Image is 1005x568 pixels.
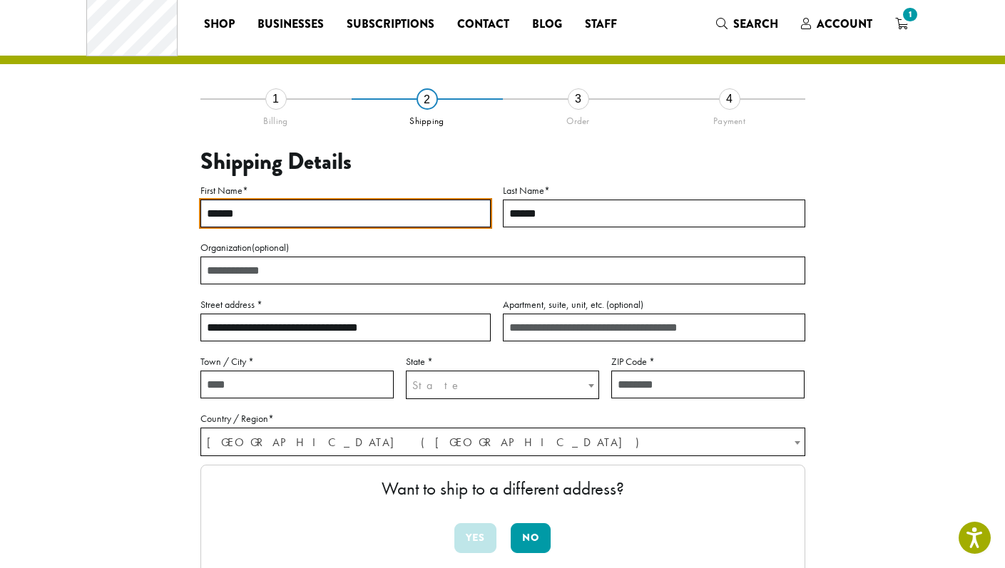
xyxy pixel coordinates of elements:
[606,298,643,311] span: (optional)
[417,88,438,110] div: 2
[611,353,805,371] label: ZIP Code
[511,523,551,553] button: No
[412,378,462,393] span: State
[193,13,246,36] a: Shop
[532,16,562,33] span: Blog
[200,296,491,314] label: Street address
[573,13,628,36] a: Staff
[585,16,617,33] span: Staff
[200,148,805,175] h3: Shipping Details
[265,88,287,110] div: 1
[406,353,599,371] label: State
[654,110,805,127] div: Payment
[457,16,509,33] span: Contact
[705,12,790,36] a: Search
[454,523,496,553] button: Yes
[568,88,589,110] div: 3
[503,182,805,200] label: Last Name
[204,16,235,33] span: Shop
[719,88,740,110] div: 4
[200,428,805,456] span: Country / Region
[733,16,778,32] span: Search
[503,110,654,127] div: Order
[200,110,352,127] div: Billing
[406,371,599,399] span: State
[900,5,919,24] span: 1
[503,296,805,314] label: Apartment, suite, unit, etc.
[200,182,491,200] label: First Name
[817,16,872,32] span: Account
[352,110,503,127] div: Shipping
[257,16,324,33] span: Businesses
[215,480,790,497] p: Want to ship to a different address?
[200,353,394,371] label: Town / City
[201,428,805,456] span: United States (US)
[347,16,434,33] span: Subscriptions
[252,241,289,254] span: (optional)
